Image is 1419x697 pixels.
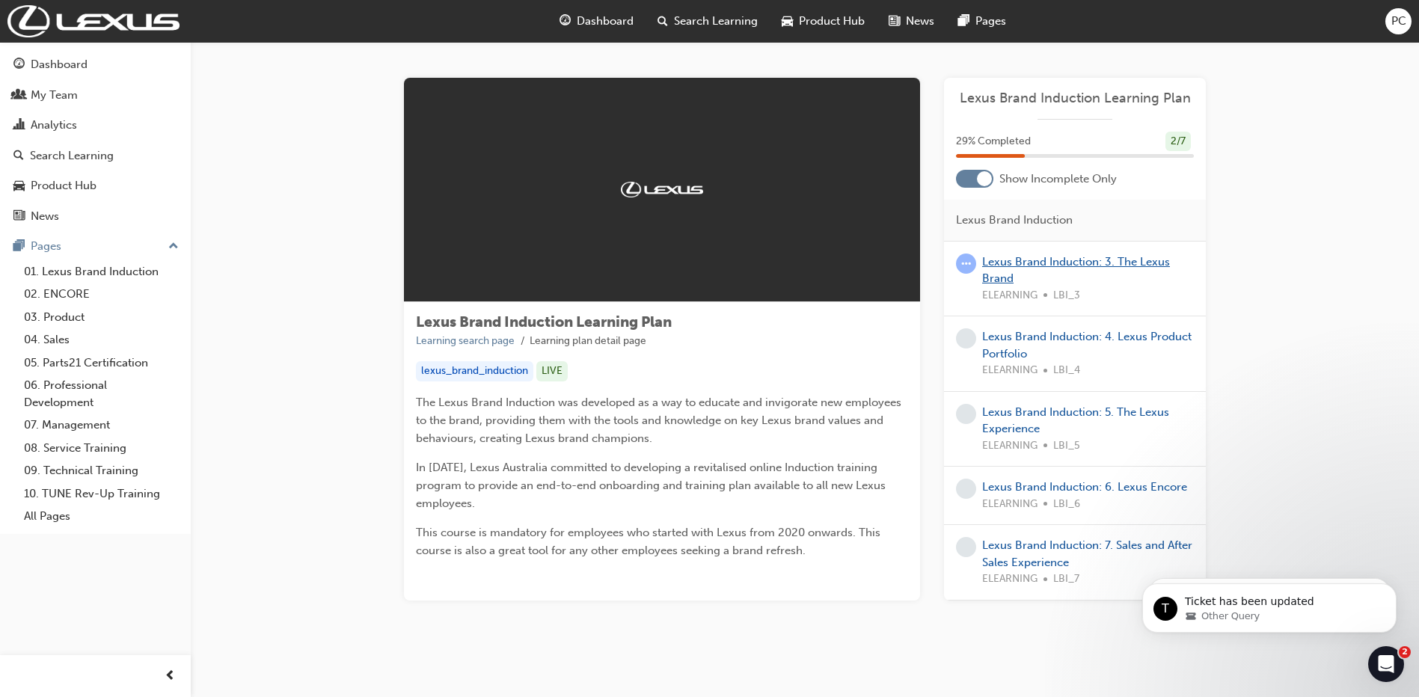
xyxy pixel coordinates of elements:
[6,233,185,260] button: Pages
[956,537,976,557] span: learningRecordVerb_NONE-icon
[6,203,185,230] a: News
[1368,646,1404,682] iframe: Intercom live chat
[31,177,96,194] div: Product Hub
[1053,437,1080,455] span: LBI_5
[982,330,1192,360] a: Lexus Brand Induction: 4. Lexus Product Portfolio
[1053,287,1080,304] span: LBI_3
[18,505,185,528] a: All Pages
[530,333,646,350] li: Learning plan detail page
[982,538,1192,569] a: Lexus Brand Induction: 7. Sales and After Sales Experience
[1385,8,1412,34] button: PC
[1391,13,1406,30] span: PC
[956,254,976,274] span: learningRecordVerb_ATTEMPT-icon
[975,13,1006,30] span: Pages
[1053,362,1080,379] span: LBI_4
[13,89,25,102] span: people-icon
[18,414,185,437] a: 07. Management
[674,13,758,30] span: Search Learning
[799,13,865,30] span: Product Hub
[18,459,185,482] a: 09. Technical Training
[6,82,185,109] a: My Team
[13,119,25,132] span: chart-icon
[165,667,176,686] span: prev-icon
[956,479,976,499] span: learningRecordVerb_NONE-icon
[416,313,672,331] span: Lexus Brand Induction Learning Plan
[1165,132,1191,152] div: 2 / 7
[31,117,77,134] div: Analytics
[416,461,889,510] span: In [DATE], Lexus Australia committed to developing a revitalised online Induction training progra...
[621,182,703,197] img: Trak
[416,396,904,445] span: The Lexus Brand Induction was developed as a way to educate and invigorate new employees to the b...
[946,6,1018,37] a: pages-iconPages
[13,58,25,72] span: guage-icon
[889,12,900,31] span: news-icon
[782,12,793,31] span: car-icon
[577,13,634,30] span: Dashboard
[31,238,61,255] div: Pages
[956,404,976,424] span: learningRecordVerb_NONE-icon
[982,405,1169,436] a: Lexus Brand Induction: 5. The Lexus Experience
[548,6,646,37] a: guage-iconDashboard
[956,328,976,348] span: learningRecordVerb_NONE-icon
[7,5,180,37] img: Trak
[416,361,533,381] div: lexus_brand_induction
[956,212,1073,229] span: Lexus Brand Induction
[31,208,59,225] div: News
[13,240,25,254] span: pages-icon
[13,179,25,193] span: car-icon
[31,87,78,104] div: My Team
[13,210,25,224] span: news-icon
[982,287,1038,304] span: ELEARNING
[6,48,185,233] button: DashboardMy TeamAnalyticsSearch LearningProduct HubNews
[982,496,1038,513] span: ELEARNING
[18,283,185,306] a: 02. ENCORE
[18,351,185,375] a: 05. Parts21 Certification
[956,133,1031,150] span: 29 % Completed
[18,260,185,283] a: 01. Lexus Brand Induction
[30,147,114,165] div: Search Learning
[982,255,1170,286] a: Lexus Brand Induction: 3. The Lexus Brand
[956,90,1194,107] a: Lexus Brand Induction Learning Plan
[770,6,877,37] a: car-iconProduct Hub
[1053,571,1079,588] span: LBI_7
[18,328,185,351] a: 04. Sales
[168,237,179,257] span: up-icon
[18,306,185,329] a: 03. Product
[6,142,185,170] a: Search Learning
[18,482,185,506] a: 10. TUNE Rev-Up Training
[999,171,1117,188] span: Show Incomplete Only
[31,56,88,73] div: Dashboard
[6,51,185,79] a: Dashboard
[1053,496,1080,513] span: LBI_6
[982,571,1038,588] span: ELEARNING
[6,172,185,200] a: Product Hub
[18,437,185,460] a: 08. Service Training
[958,12,969,31] span: pages-icon
[1120,552,1419,657] iframe: Intercom notifications message
[646,6,770,37] a: search-iconSearch Learning
[1399,646,1411,658] span: 2
[13,150,24,163] span: search-icon
[416,334,515,347] a: Learning search page
[18,374,185,414] a: 06. Professional Development
[560,12,571,31] span: guage-icon
[982,362,1038,379] span: ELEARNING
[536,361,568,381] div: LIVE
[982,437,1038,455] span: ELEARNING
[416,526,883,557] span: This course is mandatory for employees who started with Lexus from 2020 onwards. This course is a...
[877,6,946,37] a: news-iconNews
[982,480,1187,494] a: Lexus Brand Induction: 6. Lexus Encore
[6,111,185,139] a: Analytics
[658,12,668,31] span: search-icon
[906,13,934,30] span: News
